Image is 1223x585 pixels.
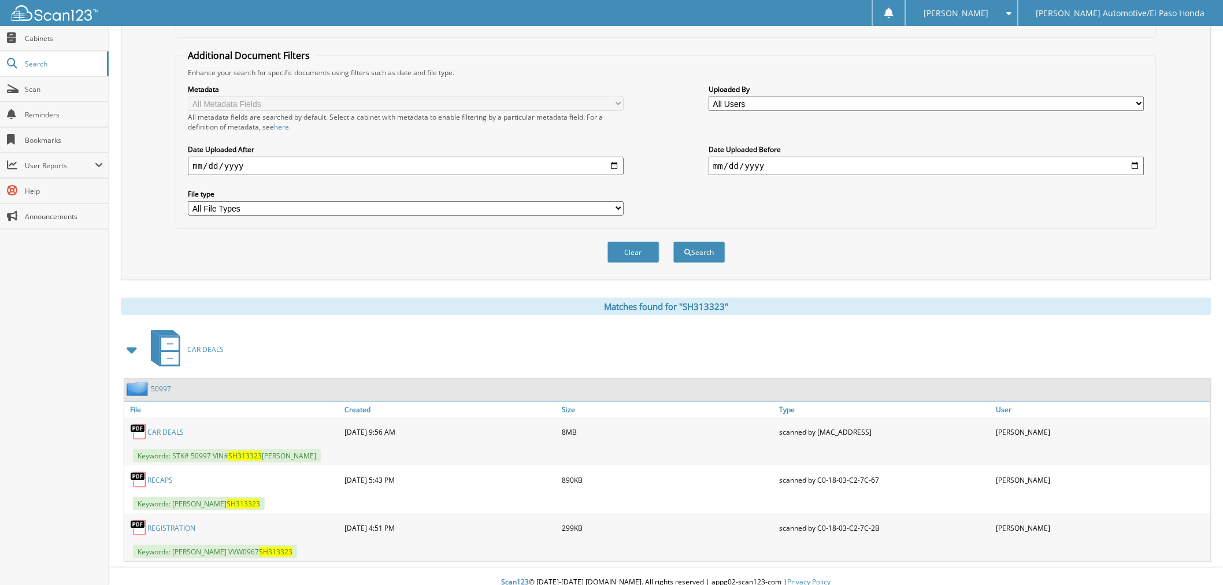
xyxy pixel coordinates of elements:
div: All metadata fields are searched by default. Select a cabinet with metadata to enable filtering b... [188,112,623,132]
a: RECAPS [147,475,173,485]
span: Bookmarks [25,135,103,145]
span: Keywords: STK# 50997 VIN# [PERSON_NAME] [133,449,321,462]
div: scanned by C0-18-03-C2-7C-67 [776,468,994,491]
span: Search [25,59,101,69]
a: CAR DEALS [144,327,224,372]
span: [PERSON_NAME] Automotive/El Paso Honda [1036,10,1205,17]
a: REGISTRATION [147,523,195,533]
img: scan123-logo-white.svg [12,5,98,21]
img: PDF.png [130,471,147,488]
a: File [124,402,342,417]
a: CAR DEALS [147,427,184,437]
label: Date Uploaded Before [709,145,1144,154]
legend: Additional Document Filters [182,49,316,62]
label: Uploaded By [709,84,1144,94]
a: Type [776,402,994,417]
a: 50997 [151,384,171,394]
span: Keywords: [PERSON_NAME] [133,497,265,510]
div: scanned by [MAC_ADDRESS] [776,420,994,443]
div: [PERSON_NAME] [994,420,1211,443]
img: PDF.png [130,423,147,440]
div: 299KB [559,516,776,539]
div: 8MB [559,420,776,443]
input: start [188,157,623,175]
label: Metadata [188,84,623,94]
div: scanned by C0-18-03-C2-7C-2B [776,516,994,539]
span: SH313323 [259,547,292,557]
div: Matches found for "SH313323" [121,298,1211,315]
label: Date Uploaded After [188,145,623,154]
span: Announcements [25,212,103,221]
a: User [994,402,1211,417]
button: Clear [607,242,659,263]
span: [PERSON_NAME] [924,10,989,17]
button: Search [673,242,725,263]
iframe: Chat Widget [1165,530,1223,585]
span: SH313323 [227,499,260,509]
span: User Reports [25,161,95,171]
div: [DATE] 4:51 PM [342,516,559,539]
img: folder2.png [127,382,151,396]
div: [DATE] 9:56 AM [342,420,559,443]
label: File type [188,189,623,199]
a: Size [559,402,776,417]
a: Created [342,402,559,417]
span: Help [25,186,103,196]
input: end [709,157,1144,175]
img: PDF.png [130,519,147,536]
div: [DATE] 5:43 PM [342,468,559,491]
span: CAR DEALS [187,345,224,354]
div: 890KB [559,468,776,491]
div: [PERSON_NAME] [994,468,1211,491]
span: Scan [25,84,103,94]
span: Cabinets [25,34,103,43]
div: [PERSON_NAME] [994,516,1211,539]
div: Enhance your search for specific documents using filters such as date and file type. [182,68,1150,77]
a: here [274,122,289,132]
span: SH313323 [228,451,262,461]
span: Keywords: [PERSON_NAME] VVW0967 [133,545,297,558]
span: Reminders [25,110,103,120]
